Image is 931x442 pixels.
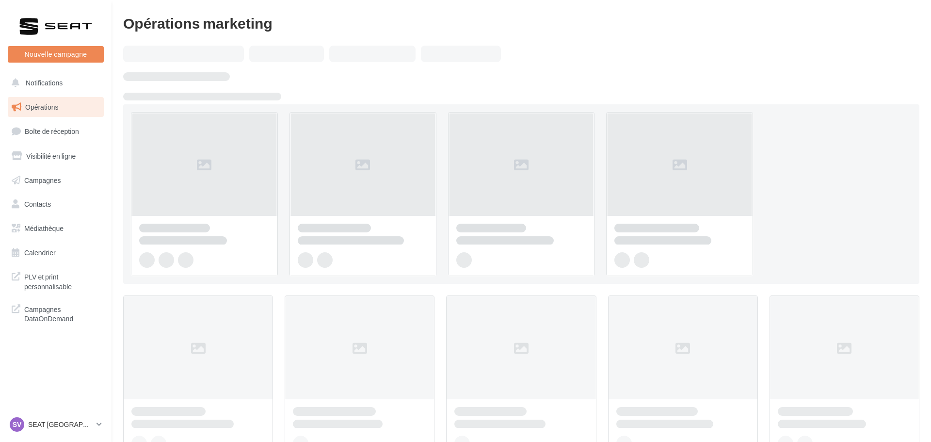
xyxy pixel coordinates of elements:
[28,420,93,429] p: SEAT [GEOGRAPHIC_DATA]
[6,97,106,117] a: Opérations
[6,266,106,295] a: PLV et print personnalisable
[24,270,100,291] span: PLV et print personnalisable
[24,176,61,184] span: Campagnes
[8,46,104,63] button: Nouvelle campagne
[123,16,919,30] div: Opérations marketing
[26,152,76,160] span: Visibilité en ligne
[6,73,102,93] button: Notifications
[6,243,106,263] a: Calendrier
[25,127,79,135] span: Boîte de réception
[6,194,106,214] a: Contacts
[26,79,63,87] span: Notifications
[24,224,64,232] span: Médiathèque
[13,420,22,429] span: SV
[6,121,106,142] a: Boîte de réception
[25,103,58,111] span: Opérations
[24,248,56,257] span: Calendrier
[24,200,51,208] span: Contacts
[6,218,106,239] a: Médiathèque
[24,303,100,324] span: Campagnes DataOnDemand
[6,170,106,191] a: Campagnes
[8,415,104,434] a: SV SEAT [GEOGRAPHIC_DATA]
[6,146,106,166] a: Visibilité en ligne
[6,299,106,327] a: Campagnes DataOnDemand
